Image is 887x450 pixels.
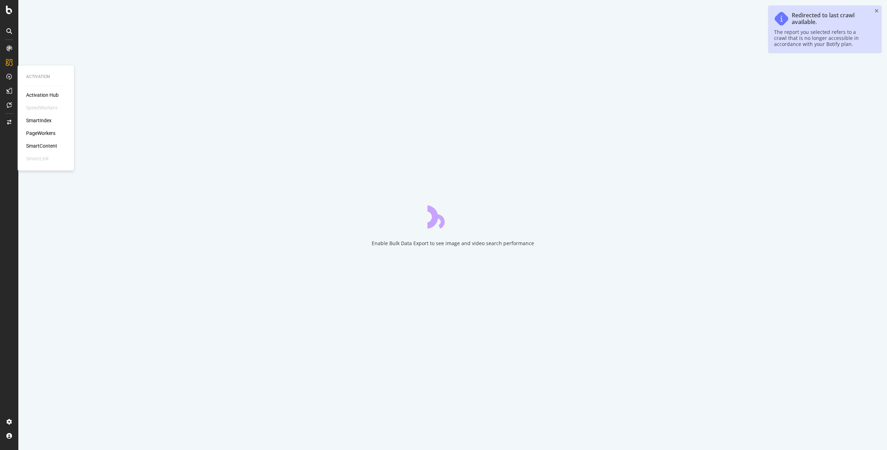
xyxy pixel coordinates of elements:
div: Enable Bulk Data Export to see image and video search performance [372,240,534,247]
a: SmartIndex [26,117,52,124]
div: animation [427,203,478,229]
div: SpeedWorkers [26,104,58,111]
div: The report you selected refers to a crawl that is no longer accessible in accordance with your Bo... [774,29,869,47]
div: close toast [875,8,879,13]
a: PageWorkers [26,130,55,137]
div: Redirected to last crawl available. [792,12,869,25]
div: SmartLink [26,155,49,162]
div: Activation [26,74,66,80]
a: Activation Hub [26,91,59,99]
a: SmartContent [26,142,57,149]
